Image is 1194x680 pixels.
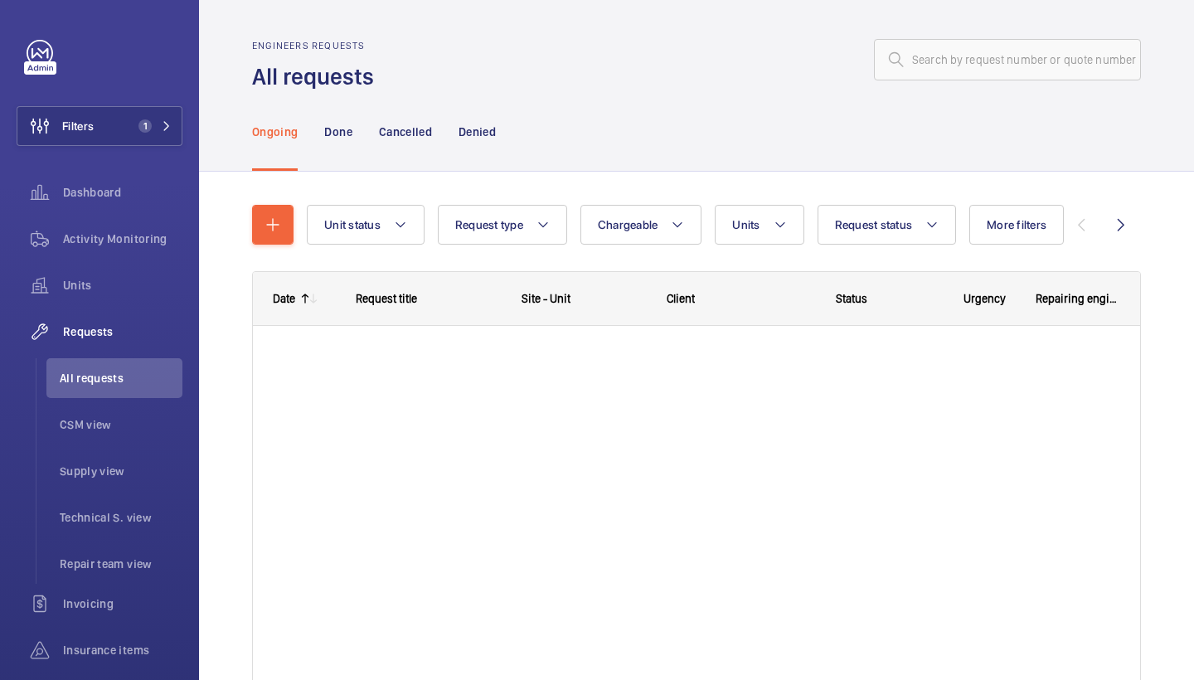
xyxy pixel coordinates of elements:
[732,218,760,231] span: Units
[522,292,570,305] span: Site - Unit
[836,292,867,305] span: Status
[60,509,182,526] span: Technical S. view
[138,119,152,133] span: 1
[1036,571,1119,590] span: [PERSON_NAME]
[438,205,567,245] button: Request type
[1036,550,1119,569] span: [PERSON_NAME]
[63,277,182,294] span: Units
[1036,425,1119,444] span: [PERSON_NAME]
[252,61,384,92] h1: All requests
[1036,653,1119,673] span: [PERSON_NAME]
[63,595,182,612] span: Invoicing
[455,218,523,231] span: Request type
[598,218,658,231] span: Chargeable
[60,370,182,386] span: All requests
[252,40,384,51] h2: Engineers requests
[1036,529,1119,548] span: [PERSON_NAME]
[459,124,496,140] p: Denied
[1036,612,1119,631] span: [PERSON_NAME]
[987,218,1046,231] span: More filters
[667,292,695,305] span: Client
[379,124,432,140] p: Cancelled
[273,292,295,305] div: Date
[252,124,298,140] p: Ongoing
[63,642,182,658] span: Insurance items
[60,463,182,479] span: Supply view
[715,205,803,245] button: Units
[874,39,1141,80] input: Search by request number or quote number
[307,205,425,245] button: Unit status
[356,292,417,305] span: Request title
[1036,488,1119,507] span: [PERSON_NAME]
[1036,467,1119,486] span: [PERSON_NAME]
[60,556,182,572] span: Repair team view
[63,184,182,201] span: Dashboard
[63,323,182,340] span: Requests
[1036,446,1119,465] span: [PERSON_NAME]
[17,106,182,146] button: Filters1
[963,292,1006,305] span: Urgency
[1036,591,1119,610] span: [PERSON_NAME]
[1036,405,1119,424] span: [PERSON_NAME]
[1036,508,1119,527] span: [PERSON_NAME]
[1036,342,1119,362] span: [PERSON_NAME]
[1036,292,1120,305] span: Repairing engineer
[1036,633,1119,652] span: [PERSON_NAME]
[835,218,913,231] span: Request status
[1036,363,1119,382] span: [PERSON_NAME]
[60,416,182,433] span: CSM view
[818,205,957,245] button: Request status
[580,205,702,245] button: Chargeable
[969,205,1064,245] button: More filters
[324,218,381,231] span: Unit status
[1036,384,1119,403] span: [PERSON_NAME]
[324,124,352,140] p: Done
[62,118,94,134] span: Filters
[63,231,182,247] span: Activity Monitoring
